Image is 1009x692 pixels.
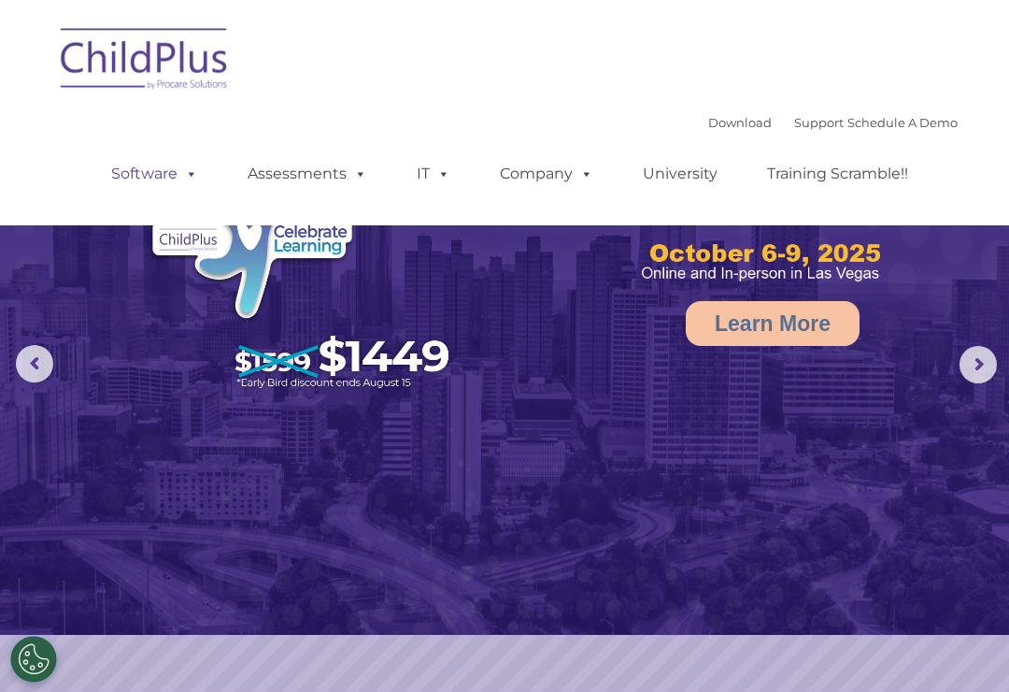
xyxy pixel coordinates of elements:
[916,602,1009,692] iframe: Chat Widget
[51,15,238,108] img: ChildPlus by Procare Solutions
[708,115,772,130] a: Download
[708,115,958,130] font: |
[10,636,57,683] button: Cookies Settings
[398,155,469,193] a: IT
[481,155,612,193] a: Company
[92,155,217,193] a: Software
[686,301,860,346] a: Learn More
[624,155,736,193] a: University
[847,115,958,130] a: Schedule A Demo
[748,155,927,193] a: Training Scramble!!
[794,115,844,130] a: Support
[229,155,386,193] a: Assessments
